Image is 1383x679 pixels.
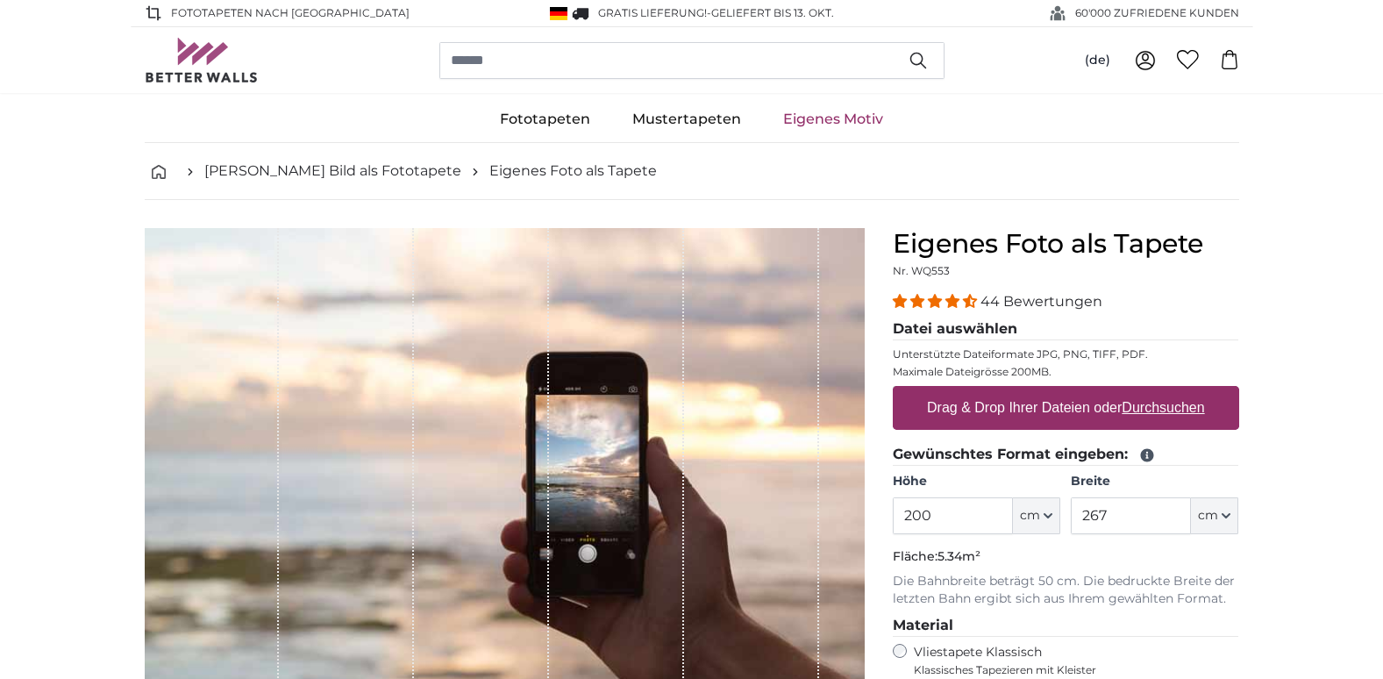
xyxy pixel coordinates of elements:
[893,347,1239,361] p: Unterstützte Dateiformate JPG, PNG, TIFF, PDF.
[707,6,834,19] span: -
[1122,400,1204,415] u: Durchsuchen
[893,264,950,277] span: Nr. WQ553
[1013,497,1060,534] button: cm
[598,6,707,19] span: GRATIS Lieferung!
[893,293,980,310] span: 4.34 stars
[980,293,1102,310] span: 44 Bewertungen
[479,96,611,142] a: Fototapeten
[920,390,1212,425] label: Drag & Drop Ihrer Dateien oder
[914,663,1224,677] span: Klassisches Tapezieren mit Kleister
[893,444,1239,466] legend: Gewünschtes Format eingeben:
[914,644,1224,677] label: Vliestapete Klassisch
[1020,507,1040,525] span: cm
[937,548,980,564] span: 5.34m²
[171,5,410,21] span: Fototapeten nach [GEOGRAPHIC_DATA]
[489,161,657,182] a: Eigenes Foto als Tapete
[893,473,1060,490] label: Höhe
[1071,45,1124,76] button: (de)
[893,228,1239,260] h1: Eigenes Foto als Tapete
[893,615,1239,637] legend: Material
[762,96,904,142] a: Eigenes Motiv
[1075,5,1239,21] span: 60'000 ZUFRIEDENE KUNDEN
[550,7,567,20] img: Deutschland
[893,548,1239,566] p: Fläche:
[893,365,1239,379] p: Maximale Dateigrösse 200MB.
[893,573,1239,608] p: Die Bahnbreite beträgt 50 cm. Die bedruckte Breite der letzten Bahn ergibt sich aus Ihrem gewählt...
[1191,497,1238,534] button: cm
[145,143,1239,200] nav: breadcrumbs
[145,38,259,82] img: Betterwalls
[711,6,834,19] span: Geliefert bis 13. Okt.
[893,318,1239,340] legend: Datei auswählen
[611,96,762,142] a: Mustertapeten
[204,161,461,182] a: [PERSON_NAME] Bild als Fototapete
[1198,507,1218,525] span: cm
[1071,473,1238,490] label: Breite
